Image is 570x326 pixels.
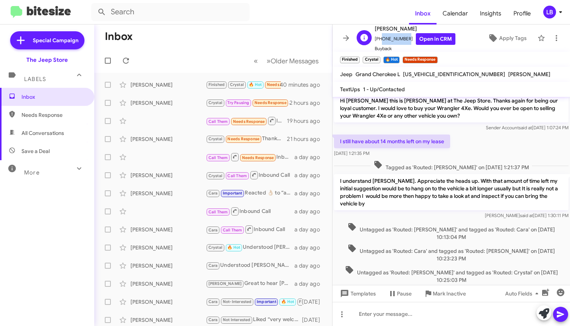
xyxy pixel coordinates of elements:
[507,3,537,24] a: Profile
[206,297,302,306] div: I need to be in the 500 range i need to keep looking
[206,225,294,234] div: Inbound Call
[294,226,326,233] div: a day ago
[21,111,86,119] span: Needs Response
[486,125,568,130] span: Sender Account [DATE] 1:07:24 PM
[505,287,541,300] span: Auto Fields
[24,169,40,176] span: More
[290,99,326,107] div: 2 hours ago
[294,208,326,215] div: a day ago
[130,280,206,288] div: [PERSON_NAME]
[543,6,556,18] div: LB
[206,135,287,143] div: Thanks anyway [PERSON_NAME]
[294,280,326,288] div: a day ago
[416,33,455,45] a: Open in CRM
[208,263,218,268] span: Cara
[208,317,218,322] span: Cara
[208,100,222,105] span: Crystal
[294,171,326,179] div: a day ago
[206,116,287,126] div: Inbound Call
[230,82,244,87] span: Crystal
[254,100,287,105] span: Needs Response
[130,298,206,306] div: [PERSON_NAME]
[208,119,228,124] span: Call Them
[249,53,262,69] button: Previous
[223,317,251,322] span: Not Interested
[206,243,294,252] div: Understood [PERSON_NAME] thank you for the update. Will talk again soon
[249,82,262,87] span: 🔥 Hot
[130,316,206,324] div: [PERSON_NAME]
[208,299,218,304] span: Cara
[223,299,252,304] span: Not-Interested
[537,6,562,18] button: LB
[375,45,455,52] span: Buyback
[334,135,450,148] p: I still have about 14 months left on my lease
[262,53,323,69] button: Next
[242,155,274,160] span: Needs Response
[302,316,326,324] div: [DATE]
[24,76,46,83] span: Labels
[519,125,532,130] span: said at
[21,147,50,155] span: Save a Deal
[334,222,568,241] span: Untagged as 'Routed: [PERSON_NAME]' and tagged as 'Routed: Cara' on [DATE] 10:13:04 PM
[363,86,405,93] span: 1 - Up/Contacted
[508,71,550,78] span: [PERSON_NAME]
[339,287,376,300] span: Templates
[334,174,568,210] p: I understand [PERSON_NAME]. Appreciate the heads up. With that amount of time left my initial sug...
[208,173,222,178] span: Crystal
[130,262,206,269] div: [PERSON_NAME]
[130,171,206,179] div: [PERSON_NAME]
[267,56,271,66] span: »
[130,81,206,89] div: [PERSON_NAME]
[206,98,290,107] div: Thank you [PERSON_NAME]
[499,31,527,45] span: Apply Tags
[206,207,294,216] div: Inbound Call
[208,210,228,214] span: Call Them
[206,279,294,288] div: Great to hear [PERSON_NAME] thank you for the update and if you need anything in the future pleas...
[281,81,326,89] div: 40 minutes ago
[474,3,507,24] a: Insights
[281,299,294,304] span: 🔥 Hot
[233,119,265,124] span: Needs Response
[227,245,240,250] span: 🔥 Hot
[227,136,259,141] span: Needs Response
[206,189,294,197] div: Reacted 👌🏼 to “appreciate that feedback. while not perfect we try. good luck with the vehicle and...
[383,57,400,63] small: 🔥 Hot
[271,57,319,65] span: Older Messages
[340,71,352,78] span: Jeep
[334,150,369,156] span: [DATE] 1:21:35 PM
[340,57,360,63] small: Finished
[130,226,206,233] div: [PERSON_NAME]
[355,71,400,78] span: Grand Cherokee L
[409,3,437,24] a: Inbox
[21,129,64,137] span: All Conversations
[208,82,225,87] span: Finished
[294,153,326,161] div: a day ago
[206,261,294,270] div: Understood [PERSON_NAME] thank you for the update and when ready please do not hesitate to reach ...
[403,57,437,63] small: Needs Response
[91,3,250,21] input: Search
[340,86,360,93] span: TextUps
[485,213,568,218] span: [PERSON_NAME] [DATE] 1:30:11 PM
[208,191,218,196] span: Cara
[250,53,323,69] nav: Page navigation example
[227,173,247,178] span: Call Them
[208,155,228,160] span: Call Them
[206,152,294,162] div: Inbound Call
[437,3,474,24] a: Calendar
[397,287,412,300] span: Pause
[334,265,568,284] span: Untagged as 'Routed: [PERSON_NAME]' and tagged as 'Routed: Crystal' on [DATE] 10:25:03 PM
[294,190,326,197] div: a day ago
[302,298,326,306] div: [DATE]
[287,135,326,143] div: 21 hours ago
[208,281,242,286] span: [PERSON_NAME]
[403,71,505,78] span: [US_VEHICLE_IDENTIFICATION_NUMBER]
[208,228,218,233] span: Cara
[206,315,302,324] div: Liked “very welcome. good luck in the search!”
[21,93,86,101] span: Inbox
[223,228,242,233] span: Call Them
[33,37,78,44] span: Special Campaign
[480,31,534,45] button: Apply Tags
